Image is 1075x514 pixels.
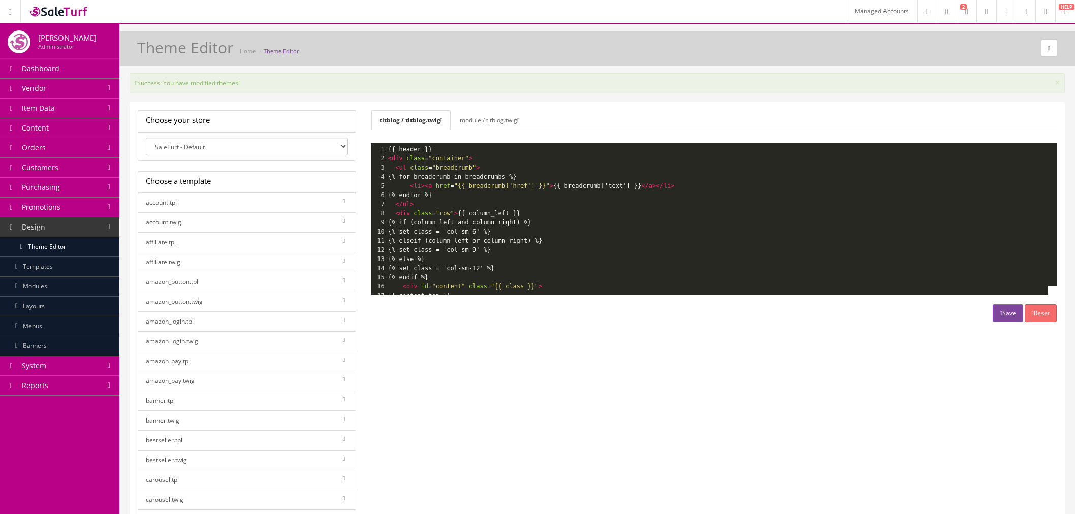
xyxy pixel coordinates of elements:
[1025,304,1057,322] button: Reset
[22,202,60,212] span: Promotions
[406,155,425,162] span: class
[388,191,432,199] span: {% endfor %}
[388,219,531,226] span: {% if (column_left and column_right) %}
[22,163,58,172] span: Customers
[28,5,89,18] img: SaleTurf
[138,232,356,252] a: affiliate.tpl
[371,236,386,245] div: 11
[539,283,542,290] span: >
[240,47,256,55] a: Home
[22,143,46,152] span: Orders
[410,182,432,189] span: <li><a
[388,292,451,299] span: {{ content_top }}
[138,410,356,431] a: banner.twig
[138,450,356,470] a: bestseller.twig
[388,173,517,180] span: {% for breadcrumb in breadcrumbs %}
[22,123,49,133] span: Content
[371,163,386,172] div: 3
[371,145,386,154] div: 1
[264,47,299,55] a: Theme Editor
[388,228,491,235] span: {% set class = 'col-sm-6' %}
[414,210,432,217] span: class
[371,245,386,254] div: 12
[388,274,429,281] span: {% endif %}
[138,371,356,391] a: amazon_pay.twig
[22,103,55,113] span: Item Data
[641,182,674,189] span: </a></li>
[146,177,348,185] h4: Choose a template
[130,73,1065,93] div: Success: You have modified themes!
[137,39,233,56] h1: Theme Editor
[436,210,454,217] span: "row"
[138,292,356,312] a: amazon_button.twig
[550,182,553,189] span: >
[403,283,418,290] span: <div
[138,351,356,371] a: amazon_pay.tpl
[371,273,386,282] div: 15
[388,210,520,217] span: = {{ column_left }}
[371,264,386,273] div: 14
[22,222,45,232] span: Design
[371,218,386,227] div: 9
[410,164,428,171] span: class
[371,200,386,209] div: 7
[138,252,356,272] a: affiliate.twig
[8,30,30,53] img: joshlucio05
[138,490,356,510] a: carousel.twig
[491,283,539,290] span: "{{ class }}"
[428,155,468,162] span: "container"
[371,282,386,291] div: 16
[22,361,46,370] span: System
[388,182,675,189] span: = {{ breadcrumb['text'] }}
[146,116,348,124] h4: Choose your store
[432,164,476,171] span: "breadcrumb"
[388,155,472,162] span: =
[371,172,386,181] div: 4
[138,391,356,411] a: banner.tpl
[371,181,386,190] div: 5
[371,154,386,163] div: 2
[138,331,356,351] a: amazon_login.twig
[138,192,356,213] a: account.tpl
[371,254,386,264] div: 13
[993,304,1023,322] button: Save
[1055,78,1060,87] button: ×
[22,182,60,192] span: Purchasing
[454,182,550,189] span: "{{ breadcrumb['href'] }}"
[395,210,410,217] span: <div
[432,283,465,290] span: "content"
[469,155,472,162] span: >
[469,283,487,290] span: class
[22,380,48,390] span: Reports
[436,182,451,189] span: href
[388,255,425,263] span: {% else %}
[371,110,451,130] a: tltblog / tltblog.twig
[138,470,356,490] a: carousel.tpl
[476,164,480,171] span: >
[388,155,403,162] span: <div
[395,164,406,171] span: <ul
[38,34,97,42] h4: [PERSON_NAME]
[38,43,74,50] small: Administrator
[452,110,527,130] a: module / tltblog.twig
[138,311,356,332] a: amazon_login.tpl
[388,237,543,244] span: {% elseif (column_left or column_right) %}
[371,227,386,236] div: 10
[388,246,491,253] span: {% set class = 'col-sm-9' %}
[960,4,967,10] span: 2
[22,63,59,73] span: Dashboard
[22,83,46,93] span: Vendor
[388,146,432,153] span: {{ header }}
[454,210,458,217] span: >
[371,209,386,218] div: 8
[388,283,543,290] span: = =
[138,430,356,451] a: bestseller.tpl
[421,283,428,290] span: id
[371,291,386,300] div: 17
[395,201,414,208] span: </ul>
[388,164,480,171] span: =
[1059,4,1074,10] span: HELP
[371,190,386,200] div: 6
[138,212,356,233] a: account.twig
[138,272,356,292] a: amazon_button.tpl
